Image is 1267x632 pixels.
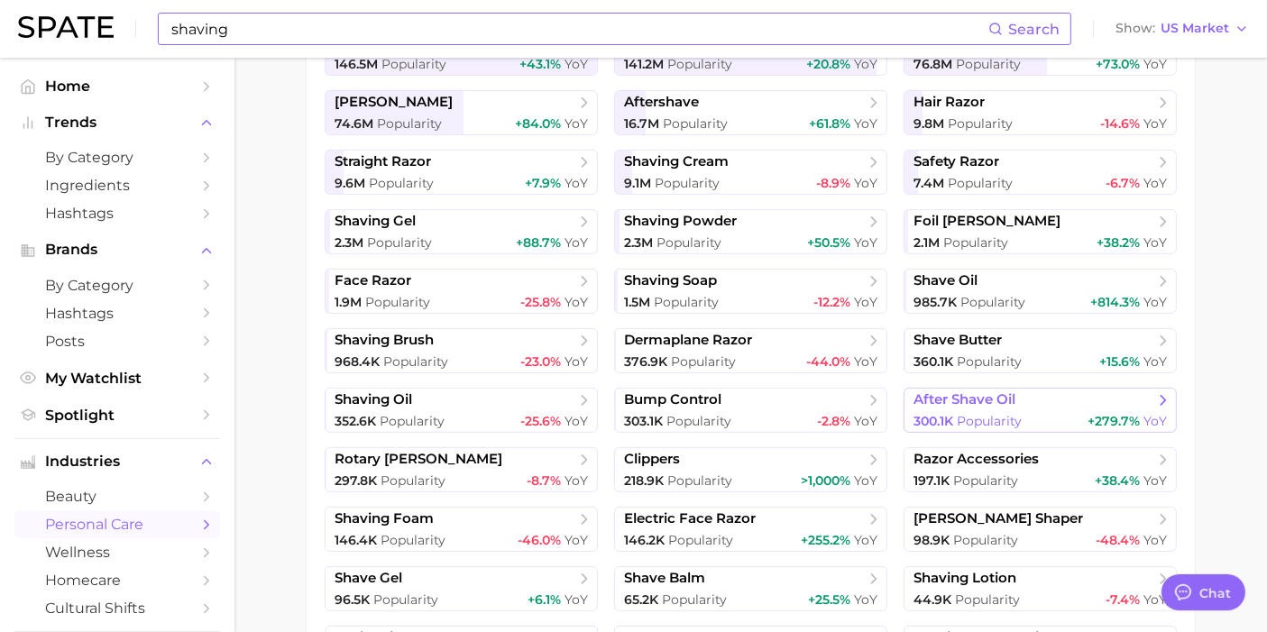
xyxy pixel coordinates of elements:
[948,115,1013,132] span: Popularity
[914,294,957,310] span: 985.7k
[854,353,877,370] span: YoY
[854,234,877,251] span: YoY
[527,472,561,489] span: -8.7%
[325,150,598,195] a: straight razor9.6m Popularity+7.9% YoY
[565,353,588,370] span: YoY
[957,353,1022,370] span: Popularity
[904,150,1177,195] a: safety razor7.4m Popularity-6.7% YoY
[335,294,362,310] span: 1.9m
[45,407,189,424] span: Spotlight
[1143,175,1167,191] span: YoY
[525,175,561,191] span: +7.9%
[45,305,189,322] span: Hashtags
[656,234,721,251] span: Popularity
[45,516,189,533] span: personal care
[14,72,220,100] a: Home
[45,205,189,222] span: Hashtags
[325,388,598,433] a: shaving oil352.6k Popularity-25.6% YoY
[614,388,887,433] a: bump control303.1k Popularity-2.8% YoY
[668,532,733,548] span: Popularity
[45,370,189,387] span: My Watchlist
[914,532,950,548] span: 98.9k
[45,453,189,470] span: Industries
[614,328,887,373] a: dermaplane razor376.9k Popularity-44.0% YoY
[914,272,978,289] span: shave oil
[624,332,752,349] span: dermaplane razor
[45,488,189,505] span: beauty
[854,56,877,72] span: YoY
[914,153,999,170] span: safety razor
[854,532,877,548] span: YoY
[18,16,114,38] img: SPATE
[624,175,651,191] span: 9.1m
[914,570,1016,587] span: shaving lotion
[1100,115,1140,132] span: -14.6%
[383,353,448,370] span: Popularity
[335,153,431,170] span: straight razor
[624,570,705,587] span: shave balm
[325,566,598,611] a: shave gel96.5k Popularity+6.1% YoY
[1096,532,1140,548] span: -48.4%
[960,294,1025,310] span: Popularity
[14,199,220,227] a: Hashtags
[335,175,365,191] span: 9.6m
[14,482,220,510] a: beauty
[914,175,944,191] span: 7.4m
[1143,294,1167,310] span: YoY
[624,391,721,408] span: bump control
[335,570,402,587] span: shave gel
[614,90,887,135] a: aftershave16.7m Popularity+61.8% YoY
[1143,234,1167,251] span: YoY
[335,353,380,370] span: 968.4k
[14,510,220,538] a: personal care
[624,591,658,608] span: 65.2k
[335,510,434,527] span: shaving foam
[614,209,887,254] a: shaving powder2.3m Popularity+50.5% YoY
[520,294,561,310] span: -25.8%
[45,149,189,166] span: by Category
[614,269,887,314] a: shaving soap1.5m Popularity-12.2% YoY
[369,175,434,191] span: Popularity
[914,510,1083,527] span: [PERSON_NAME] shaper
[904,447,1177,492] a: razor accessories197.1k Popularity+38.4% YoY
[325,269,598,314] a: face razor1.9m Popularity-25.8% YoY
[45,572,189,589] span: homecare
[904,328,1177,373] a: shave butter360.1k Popularity+15.6% YoY
[335,94,453,111] span: [PERSON_NAME]
[1106,591,1140,608] span: -7.4%
[377,115,442,132] span: Popularity
[662,591,727,608] span: Popularity
[914,332,1002,349] span: shave butter
[671,353,736,370] span: Popularity
[1095,472,1140,489] span: +38.4%
[655,175,720,191] span: Popularity
[817,413,850,429] span: -2.8%
[809,115,850,132] span: +61.8%
[335,413,376,429] span: 352.6k
[1008,21,1060,38] span: Search
[904,90,1177,135] a: hair razor9.8m Popularity-14.6% YoY
[335,234,363,251] span: 2.3m
[14,448,220,475] button: Industries
[1097,234,1140,251] span: +38.2%
[624,213,737,230] span: shaving powder
[519,56,561,72] span: +43.1%
[914,591,951,608] span: 44.9k
[806,353,850,370] span: -44.0%
[1099,353,1140,370] span: +15.6%
[335,591,370,608] span: 96.5k
[14,566,220,594] a: homecare
[1143,472,1167,489] span: YoY
[953,472,1018,489] span: Popularity
[45,333,189,350] span: Posts
[854,472,877,489] span: YoY
[904,566,1177,611] a: shaving lotion44.9k Popularity-7.4% YoY
[956,56,1021,72] span: Popularity
[45,544,189,561] span: wellness
[654,294,719,310] span: Popularity
[854,175,877,191] span: YoY
[663,115,728,132] span: Popularity
[914,391,1015,408] span: after shave oil
[381,472,445,489] span: Popularity
[914,451,1039,468] span: razor accessories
